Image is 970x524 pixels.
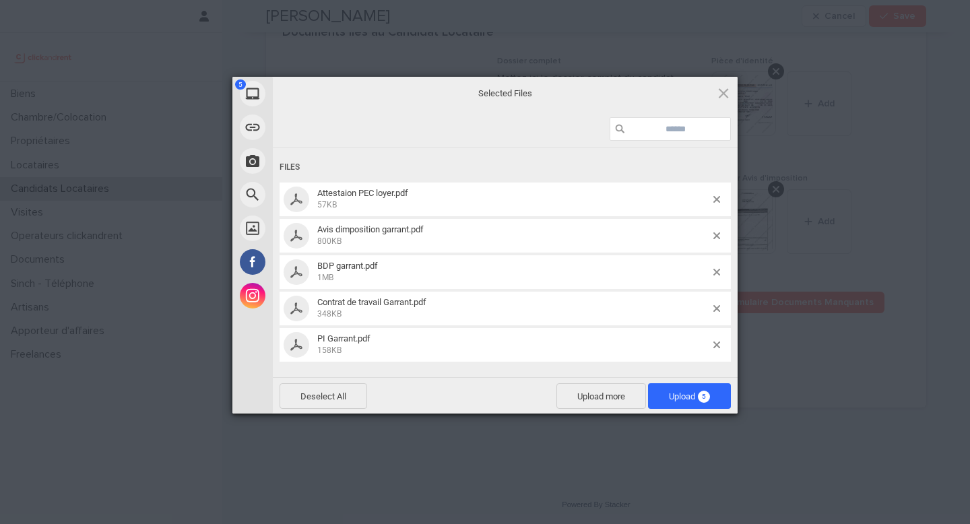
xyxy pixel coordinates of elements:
[317,224,424,234] span: Avis dimposition garrant.pdf
[232,77,394,110] div: My Device
[317,297,426,307] span: Contrat de travail Garrant.pdf
[232,144,394,178] div: Take Photo
[698,391,710,403] span: 5
[232,245,394,279] div: Facebook
[313,297,713,319] span: Contrat de travail Garrant.pdf
[317,261,378,271] span: BDP garrant.pdf
[317,346,342,355] span: 158KB
[317,273,333,282] span: 1MB
[313,333,713,356] span: PI Garrant.pdf
[313,224,713,247] span: Avis dimposition garrant.pdf
[280,155,731,180] div: Files
[317,333,370,343] span: PI Garrant.pdf
[235,79,246,90] span: 5
[232,211,394,245] div: Unsplash
[232,110,394,144] div: Link (URL)
[280,383,367,409] span: Deselect All
[648,383,731,409] span: Upload
[232,279,394,313] div: Instagram
[669,391,710,401] span: Upload
[232,178,394,211] div: Web Search
[313,188,713,210] span: Attestaion PEC loyer.pdf
[313,261,713,283] span: BDP garrant.pdf
[556,383,646,409] span: Upload more
[716,86,731,100] span: Click here or hit ESC to close picker
[317,200,337,209] span: 57KB
[317,309,342,319] span: 348KB
[317,188,408,198] span: Attestaion PEC loyer.pdf
[317,236,342,246] span: 800KB
[370,88,640,100] span: Selected Files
